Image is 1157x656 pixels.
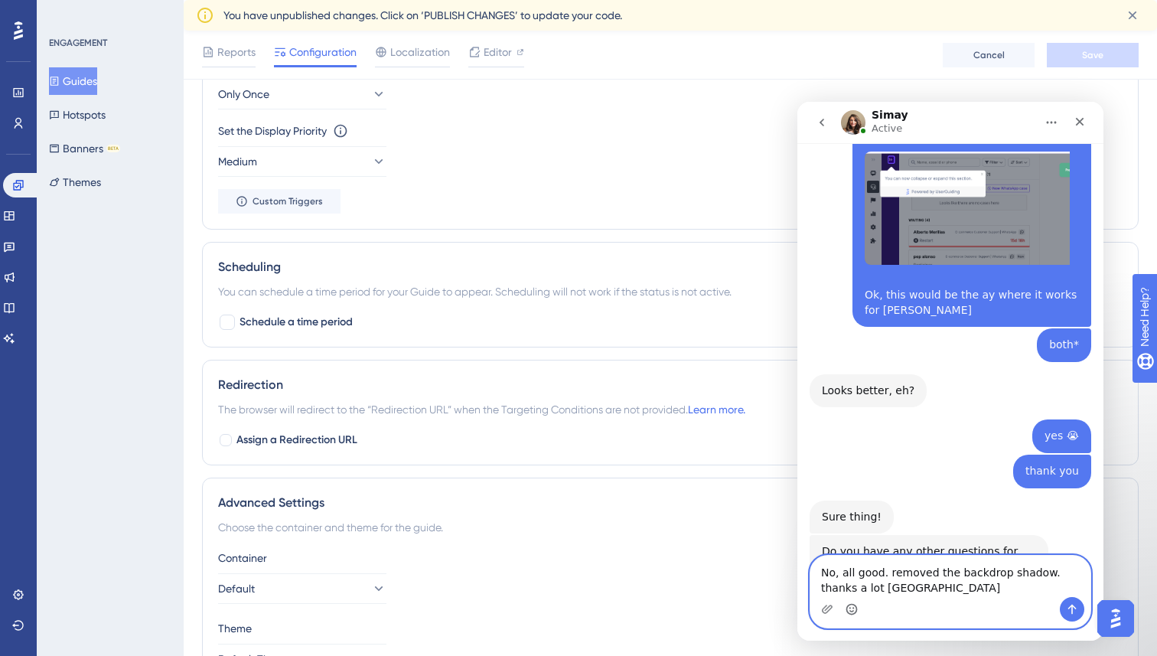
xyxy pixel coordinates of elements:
div: Do you have any other questions for me? [24,442,239,472]
iframe: Intercom live chat [797,102,1103,641]
div: thank you [228,362,282,377]
span: Schedule a time period [240,313,353,331]
iframe: UserGuiding AI Assistant Launcher [1093,596,1139,641]
div: Simay says… [12,399,294,434]
span: Custom Triggers [253,195,323,207]
a: Learn more. [688,403,745,416]
span: Only Once [218,85,269,103]
span: You have unpublished changes. Click on ‘PUBLISH CHANGES’ to update your code. [223,6,622,24]
div: Sure thing!Add reaction [12,399,96,432]
div: BETA [106,145,120,152]
div: both* [252,236,282,251]
div: You can schedule a time period for your Guide to appear. Scheduling will not work if the status i... [218,282,1123,301]
div: thank you [216,353,294,387]
div: Theme [218,619,1123,638]
button: Themes [49,168,101,196]
span: Localization [390,43,450,61]
div: Container [218,549,1123,567]
button: Only Once [218,79,386,109]
div: Choose the container and theme for the guide. [218,518,1123,537]
button: Emoji picker [48,501,60,514]
div: yes 😭 [235,318,294,351]
button: BannersBETA [49,135,120,162]
span: Medium [218,152,257,171]
div: Do you have any other questions for me?Add reaction [12,433,251,481]
div: Simay says… [12,433,294,515]
button: Upload attachment [24,501,36,514]
button: Guides [49,67,97,95]
span: Configuration [289,43,357,61]
button: Custom Triggers [218,189,341,214]
div: Simay says… [12,273,294,318]
button: Default [218,573,386,604]
button: Hotspots [49,101,106,129]
div: both* [240,227,294,260]
div: Scheduling [218,258,1123,276]
button: Cancel [943,43,1035,67]
button: Save [1047,43,1139,67]
div: Set the Display Priority [218,122,327,140]
span: Reports [217,43,256,61]
div: yes 😭 [247,327,282,342]
span: Save [1082,49,1103,61]
div: Looks better, eh?Add reaction [12,273,129,306]
span: Assign a Redirection URL [236,431,357,449]
span: The browser will redirect to the “Redirection URL” when the Targeting Conditions are not provided. [218,400,745,419]
span: Editor [484,43,512,61]
div: Ok, this would be the ay where it works for [PERSON_NAME] [67,171,282,216]
div: Advanced Settings [218,494,1123,512]
span: Cancel [973,49,1005,61]
span: Default [218,579,255,598]
div: Redirection [218,376,1123,394]
div: ENGAGEMENT [49,37,107,49]
textarea: Message… [13,454,293,495]
div: Sure thing! [24,408,84,423]
button: Send a message… [262,495,287,520]
button: Medium [218,146,386,177]
span: Need Help? [36,4,96,22]
div: Team says… [12,353,294,399]
div: Team says… [12,227,294,273]
div: Team says… [12,318,294,353]
div: Looks better, eh? [24,282,117,297]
